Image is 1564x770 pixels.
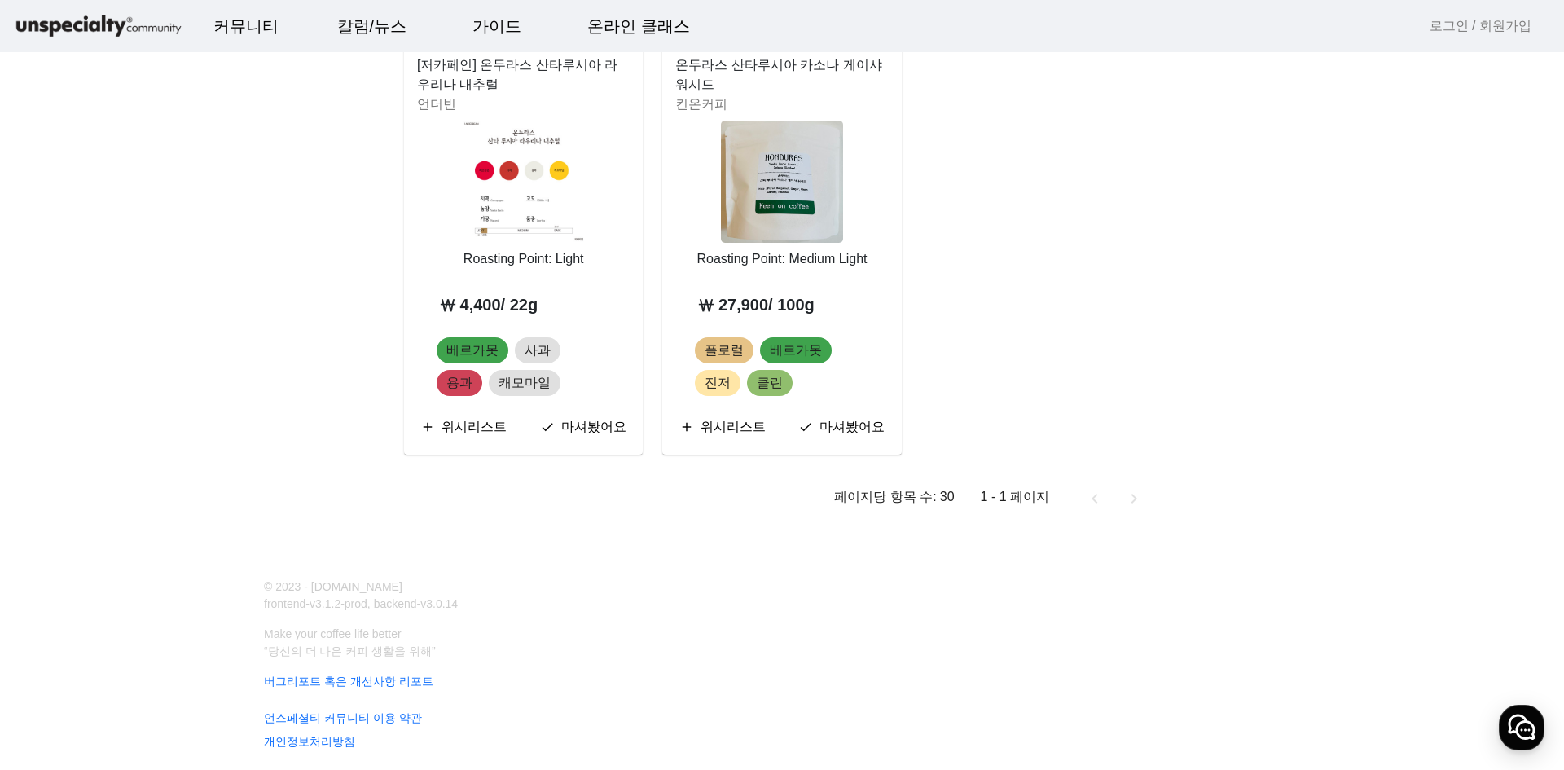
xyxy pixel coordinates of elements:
[417,97,456,111] a: 언더빈
[673,412,772,442] button: 위시리스트
[442,420,507,433] span: 위시리스트
[792,412,891,442] button: 마셔봤어요
[427,249,620,269] p: Roasting Point: Light
[254,673,1290,690] a: 버그리포트 혹은 개선사항 리포트
[701,420,766,433] span: 위시리스트
[463,121,585,243] img: bean-image
[705,341,744,360] span: 플로럴
[675,97,727,111] a: 킨온커피
[5,517,108,557] a: 홈
[834,487,936,507] div: 페이지당 항목 수:
[446,341,499,360] span: 베르가못
[981,487,1049,507] div: 1 - 1 페이지
[252,541,271,554] span: 설정
[525,341,551,360] span: 사과
[757,373,783,393] span: 클린
[499,373,551,393] span: 캐모마일
[574,4,703,48] a: 온라인 클래스
[459,4,534,48] a: 가이드
[819,420,885,433] span: 마셔봤어요
[940,487,955,507] div: 30
[440,296,538,314] b: ₩ 4,400 / 22g
[108,517,210,557] a: 대화
[1430,16,1531,36] a: 로그인 / 회원가입
[534,412,633,442] button: 마셔봤어요
[51,541,61,554] span: 홈
[685,249,878,269] p: Roasting Point: Medium Light
[437,334,617,399] mat-chip-listbox: notes
[414,412,513,442] button: 위시리스트
[149,542,169,555] span: 대화
[417,55,630,95] span: [저카페인] 온두라스 산타루시아 라우리나 내추럴
[721,121,843,243] img: bean-image
[13,12,184,41] img: logo
[770,341,822,360] span: 베르가못
[705,373,731,393] span: 진저
[324,4,420,48] a: 칼럼/뉴스
[695,334,875,399] mat-chip-listbox: notes
[254,626,1290,660] p: Make your coffee life better “당신의 더 나은 커피 생활을 위해”
[254,579,772,613] p: © 2023 - [DOMAIN_NAME] frontend-v3.1.2-prod, backend-v3.0.14
[254,710,1290,727] a: 언스페셜티 커뮤니티 이용 약관
[210,517,313,557] a: 설정
[254,733,1290,750] a: 개인정보처리방침
[675,55,888,95] span: 온두라스 산타루시아 카소나 게이샤 워시드
[561,420,626,433] span: 마셔봤어요
[698,296,814,314] b: ₩ 27,900 / 100g
[446,373,472,393] span: 용과
[200,4,292,48] a: 커뮤니티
